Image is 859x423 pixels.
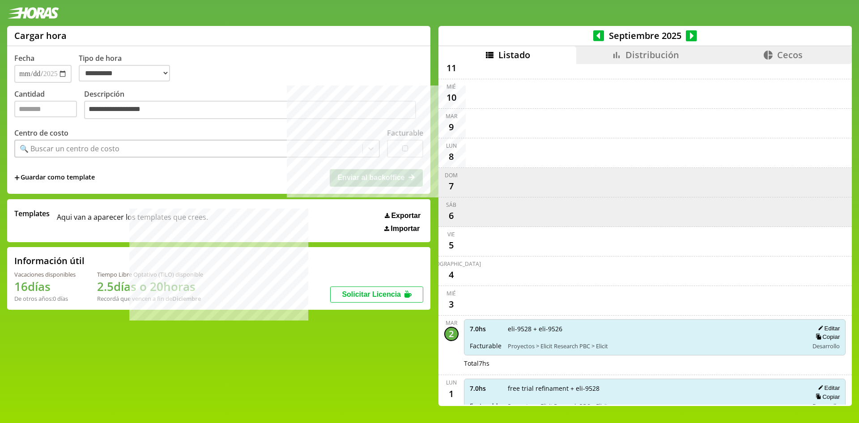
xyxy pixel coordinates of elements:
div: Total 7 hs [464,359,846,367]
div: 6 [444,209,459,223]
span: Solicitar Licencia [342,291,401,298]
span: Septiembre 2025 [604,30,686,42]
div: 9 [444,120,459,134]
div: 5 [444,238,459,252]
span: Proyectos > Elicit Research PBC > Elicit [508,402,803,410]
div: mié [447,83,456,90]
div: sáb [446,201,456,209]
div: mié [447,290,456,297]
button: Editar [815,325,840,332]
div: 2 [444,327,459,341]
span: Templates [14,209,50,218]
span: eli-9528 + eli-9526 [508,325,803,333]
div: lun [446,142,457,150]
button: Copiar [813,333,840,341]
div: vie [447,231,455,238]
button: Copiar [813,393,840,401]
button: Solicitar Licencia [330,286,423,303]
span: Facturable [470,342,502,350]
div: De otros años: 0 días [14,295,76,303]
div: 3 [444,297,459,312]
div: 4 [444,268,459,282]
div: mar [446,112,457,120]
label: Fecha [14,53,34,63]
div: mar [446,319,457,327]
h1: 2.5 días o 20 horas [97,278,203,295]
label: Centro de costo [14,128,68,138]
h2: Información útil [14,255,85,267]
span: Listado [498,49,530,61]
div: 8 [444,150,459,164]
span: + [14,173,20,183]
select: Tipo de hora [79,65,170,81]
h1: 16 días [14,278,76,295]
div: lun [446,379,457,386]
div: 11 [444,61,459,75]
div: Recordá que vencen a fin de [97,295,203,303]
div: Tiempo Libre Optativo (TiLO) disponible [97,270,203,278]
div: 🔍 Buscar un centro de costo [20,144,119,154]
label: Facturable [387,128,423,138]
span: free trial refinament + eli-9528 [508,384,803,393]
button: Editar [815,384,840,392]
b: Diciembre [172,295,201,303]
span: Exportar [391,212,421,220]
span: Aqui van a aparecer los templates que crees. [57,209,208,233]
div: Vacaciones disponibles [14,270,76,278]
div: 1 [444,386,459,401]
span: Facturable [470,402,502,410]
span: Desarrollo [812,402,840,410]
div: 7 [444,179,459,193]
span: 7.0 hs [470,325,502,333]
textarea: Descripción [84,101,416,120]
span: 7.0 hs [470,384,502,393]
div: scrollable content [438,64,852,405]
span: Importar [391,225,420,233]
label: Tipo de hora [79,53,177,83]
div: [DEMOGRAPHIC_DATA] [422,260,481,268]
span: Desarrollo [812,342,840,350]
button: Exportar [382,211,423,220]
label: Cantidad [14,89,84,122]
img: logotipo [7,7,59,19]
div: dom [445,171,458,179]
div: 10 [444,90,459,105]
label: Descripción [84,89,423,122]
span: Proyectos > Elicit Research PBC > Elicit [508,342,803,350]
input: Cantidad [14,101,77,117]
span: Cecos [777,49,803,61]
h1: Cargar hora [14,30,67,42]
span: Distribución [625,49,679,61]
span: +Guardar como template [14,173,95,183]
